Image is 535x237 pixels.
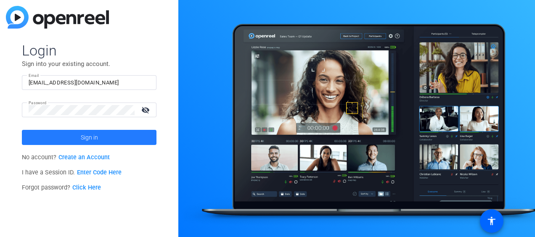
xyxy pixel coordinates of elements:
[22,42,156,59] span: Login
[29,78,150,88] input: Enter Email Address
[487,216,497,226] mat-icon: accessibility
[72,184,101,191] a: Click Here
[22,130,156,145] button: Sign in
[77,169,122,176] a: Enter Code Here
[22,59,156,68] p: Sign into your existing account.
[22,154,110,161] span: No account?
[81,127,98,148] span: Sign in
[22,184,101,191] span: Forgot password?
[22,169,122,176] span: I have a Session ID.
[136,104,156,116] mat-icon: visibility_off
[58,154,110,161] a: Create an Account
[6,6,109,29] img: blue-gradient.svg
[29,100,47,105] mat-label: Password
[29,73,39,78] mat-label: Email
